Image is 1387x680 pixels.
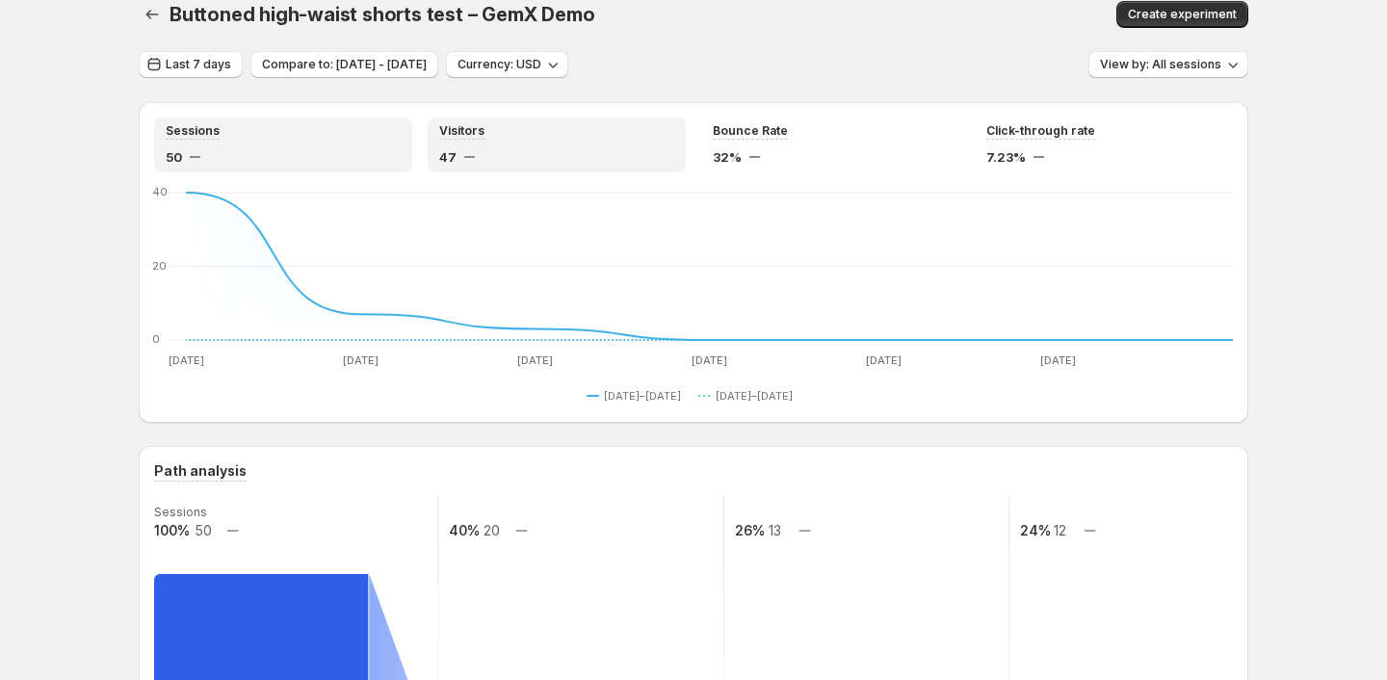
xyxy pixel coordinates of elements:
[166,123,220,139] span: Sessions
[716,388,793,404] span: [DATE]–[DATE]
[154,461,247,481] h3: Path analysis
[1116,1,1248,28] button: Create experiment
[986,147,1026,167] span: 7.23%
[166,147,182,167] span: 50
[713,147,742,167] span: 32%
[343,353,379,367] text: [DATE]
[152,332,160,346] text: 0
[1040,353,1076,367] text: [DATE]
[604,388,681,404] span: [DATE]–[DATE]
[458,57,541,72] span: Currency: USD
[986,123,1095,139] span: Click-through rate
[139,51,243,78] button: Last 7 days
[152,185,168,198] text: 40
[769,522,781,538] text: 13
[169,353,204,367] text: [DATE]
[195,522,212,538] text: 50
[439,147,457,167] span: 47
[154,505,207,519] text: Sessions
[713,123,788,139] span: Bounce Rate
[262,57,427,72] span: Compare to: [DATE] - [DATE]
[250,51,438,78] button: Compare to: [DATE] - [DATE]
[449,522,480,538] text: 40%
[1054,522,1066,538] text: 12
[170,3,594,26] span: Buttoned high-waist shorts test – GemX Demo
[735,522,765,538] text: 26%
[1020,522,1051,538] text: 24%
[166,57,231,72] span: Last 7 days
[866,353,902,367] text: [DATE]
[698,384,800,407] button: [DATE]–[DATE]
[446,51,568,78] button: Currency: USD
[517,353,553,367] text: [DATE]
[587,384,689,407] button: [DATE]–[DATE]
[1128,7,1237,22] span: Create experiment
[1100,57,1221,72] span: View by: All sessions
[1088,51,1248,78] button: View by: All sessions
[152,259,167,273] text: 20
[439,123,484,139] span: Visitors
[692,353,727,367] text: [DATE]
[484,522,500,538] text: 20
[154,522,190,538] text: 100%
